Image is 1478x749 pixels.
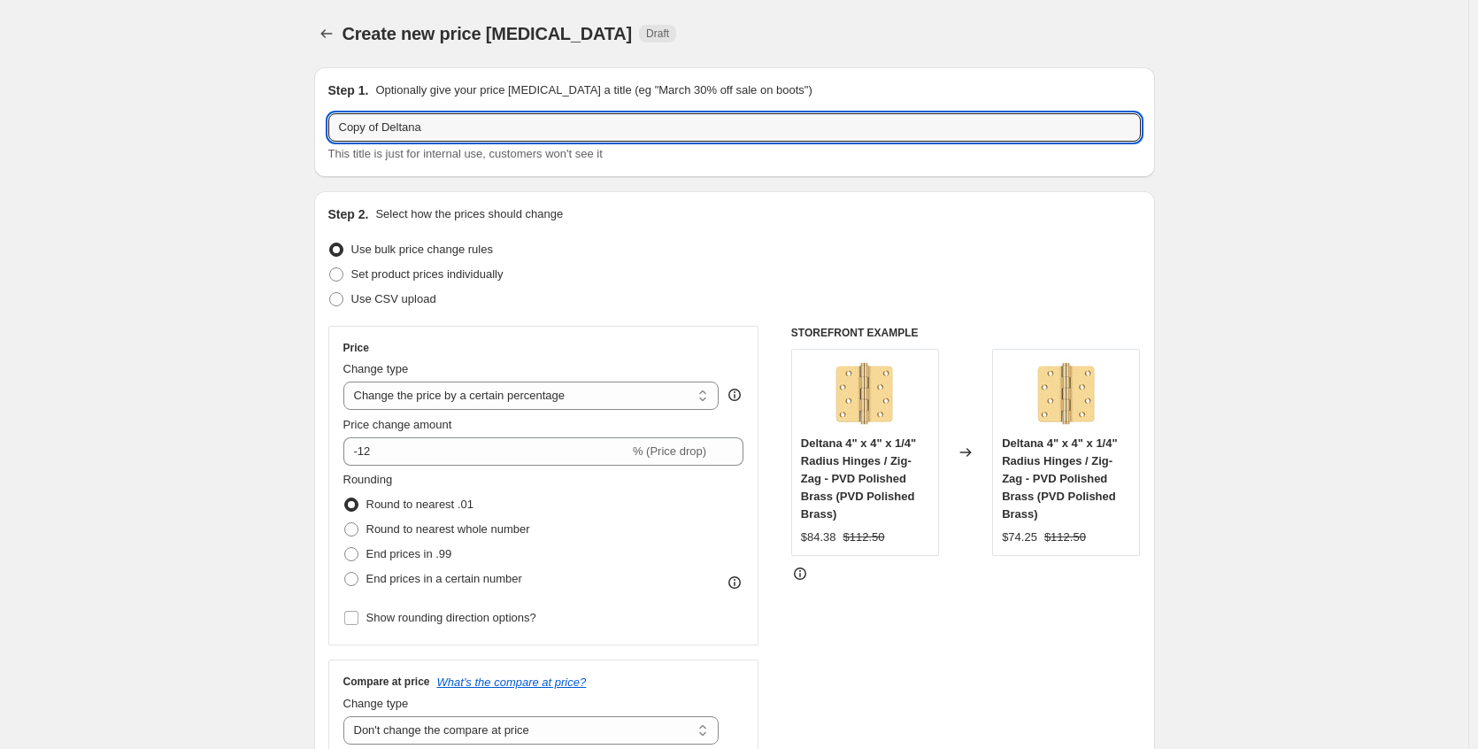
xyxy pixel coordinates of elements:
span: Use bulk price change rules [351,243,493,256]
span: Deltana 4" x 4" x 1/4" Radius Hinges / Zig-Zag - PVD Polished Brass (PVD Polished Brass) [801,436,917,521]
span: Round to nearest whole number [366,522,530,536]
span: Rounding [343,473,393,486]
span: Change type [343,362,409,375]
div: $74.25 [1002,529,1037,546]
input: 30% off holiday sale [328,113,1141,142]
span: End prices in .99 [366,547,452,560]
span: % (Price drop) [633,444,706,458]
span: End prices in a certain number [366,572,522,585]
span: Price change amount [343,418,452,431]
strike: $112.50 [843,529,885,546]
span: Use CSV upload [351,292,436,305]
span: Deltana 4" x 4" x 1/4" Radius Hinges / Zig-Zag - PVD Polished Brass (PVD Polished Brass) [1002,436,1118,521]
h2: Step 1. [328,81,369,99]
button: Price change jobs [314,21,339,46]
span: Set product prices individually [351,267,504,281]
h2: Step 2. [328,205,369,223]
p: Optionally give your price [MEDICAL_DATA] a title (eg "March 30% off sale on boots") [375,81,812,99]
input: -15 [343,437,629,466]
span: Draft [646,27,669,41]
h3: Compare at price [343,675,430,689]
img: 5105_pop_80x.jpg [1031,359,1102,429]
h3: Price [343,341,369,355]
span: Show rounding direction options? [366,611,536,624]
div: $84.38 [801,529,836,546]
div: help [726,386,743,404]
span: This title is just for internal use, customers won't see it [328,147,603,160]
p: Select how the prices should change [375,205,563,223]
span: Round to nearest .01 [366,498,473,511]
span: Change type [343,697,409,710]
span: Create new price [MEDICAL_DATA] [343,24,633,43]
strike: $112.50 [1044,529,1086,546]
button: What's the compare at price? [437,676,587,689]
h6: STOREFRONT EXAMPLE [791,326,1141,340]
img: 5105_pop_80x.jpg [829,359,900,429]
